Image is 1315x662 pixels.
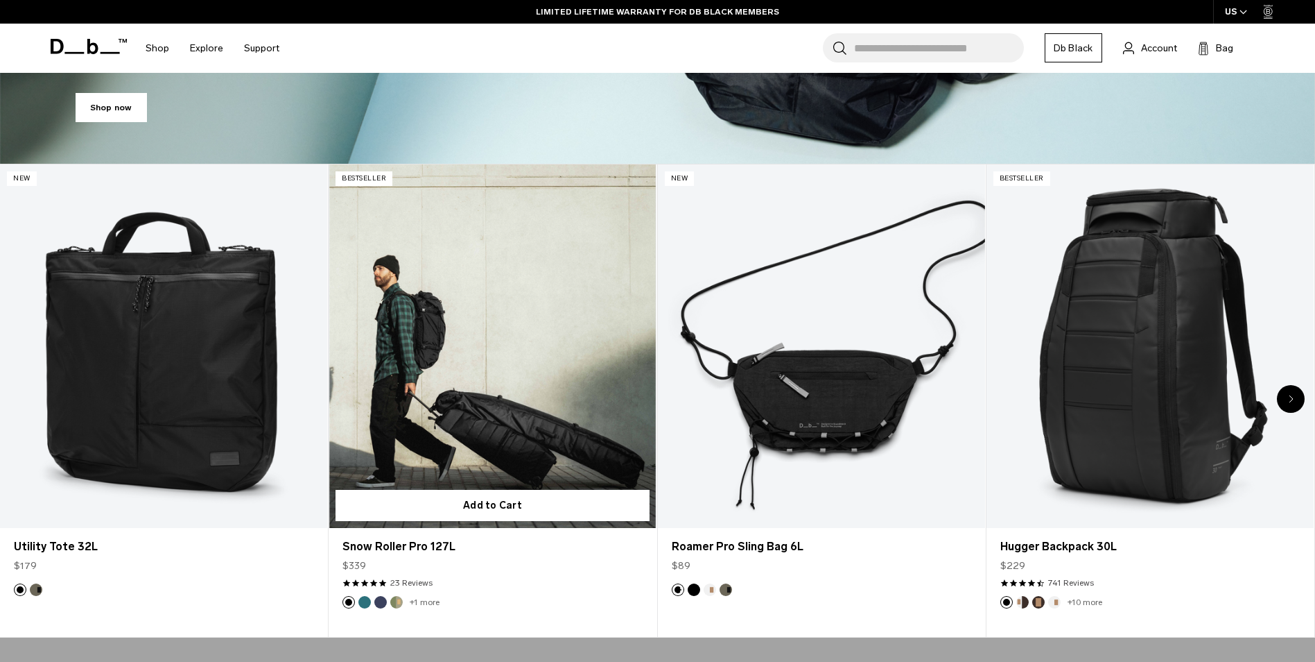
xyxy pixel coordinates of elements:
button: Forest Green [30,584,42,596]
div: 2 / 20 [329,164,657,638]
button: Black Out [688,584,700,596]
a: 23 reviews [390,577,433,589]
button: Black Out [1000,596,1013,609]
span: Account [1141,41,1177,56]
a: Shop now [76,93,147,122]
button: Forest Green [720,584,732,596]
a: Db Black [1045,33,1102,62]
div: 3 / 20 [658,164,986,638]
a: Snow Roller Pro 127L [342,538,642,555]
span: $229 [1000,559,1025,573]
a: Explore [190,24,223,73]
span: $89 [672,559,690,573]
p: Bestseller [336,171,392,186]
a: +1 more [410,597,439,607]
div: 4 / 20 [986,164,1315,638]
p: Bestseller [993,171,1050,186]
a: Utility Tote 32L [14,538,313,555]
button: Cappuccino [1016,596,1029,609]
a: LIMITED LIFETIME WARRANTY FOR DB BLACK MEMBERS [536,6,779,18]
a: +10 more [1068,597,1102,607]
a: Hugger Backpack 30L [986,164,1314,529]
a: Snow Roller Pro 127L [329,164,656,529]
p: New [7,171,37,186]
span: $339 [342,559,366,573]
div: Next slide [1277,385,1305,413]
nav: Main Navigation [135,24,290,73]
span: $179 [14,559,37,573]
button: Add to Cart [336,490,649,521]
button: Blue Hour [374,596,387,609]
p: New [665,171,695,186]
button: Charcoal Grey [672,584,684,596]
a: Hugger Backpack 30L [1000,538,1300,555]
a: Roamer Pro Sling Bag 6L [672,538,971,555]
button: Espresso [1032,596,1045,609]
a: Account [1123,40,1177,56]
a: Roamer Pro Sling Bag 6L [658,164,985,529]
button: Black Out [342,596,355,609]
a: 741 reviews [1048,577,1094,589]
button: Bag [1198,40,1233,56]
button: Db x Beyond Medals [390,596,403,609]
button: Black Out [14,584,26,596]
button: Midnight Teal [358,596,371,609]
a: Support [244,24,279,73]
span: Bag [1216,41,1233,56]
button: Oatmilk [1048,596,1061,609]
a: Shop [146,24,169,73]
button: Oatmilk [704,584,716,596]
